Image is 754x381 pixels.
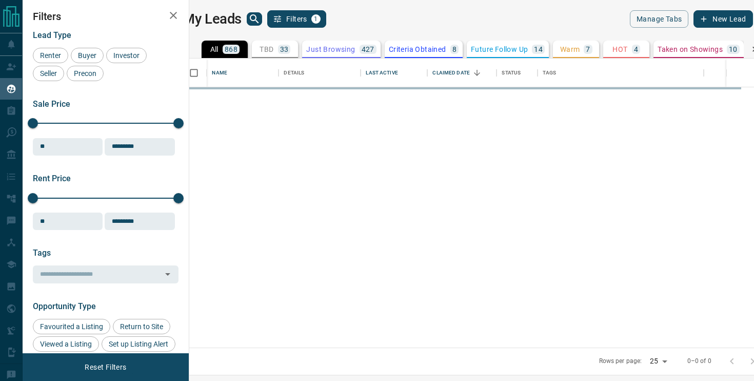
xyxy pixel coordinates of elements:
p: 7 [586,46,590,53]
p: HOT [612,46,627,53]
p: Future Follow Up [471,46,528,53]
span: Lead Type [33,30,71,40]
div: Claimed Date [432,59,470,87]
div: Status [502,59,521,87]
button: New Lead [693,10,752,28]
span: Set up Listing Alert [105,340,172,348]
p: 0–0 of 0 [687,357,711,366]
p: 4 [634,46,638,53]
div: 25 [646,354,670,369]
div: Name [212,59,227,87]
p: Warm [560,46,580,53]
span: Sale Price [33,99,70,109]
p: Taken on Showings [658,46,723,53]
div: Return to Site [113,319,170,334]
span: Return to Site [116,322,167,331]
p: 14 [534,46,543,53]
span: Precon [70,69,100,78]
h2: Filters [33,10,178,23]
p: All [210,46,219,53]
div: Precon [67,66,104,81]
button: Manage Tabs [630,10,688,28]
div: Seller [33,66,64,81]
span: Tags [33,248,51,258]
div: Last Active [361,59,427,87]
span: Favourited a Listing [36,322,107,331]
p: TBD [260,46,273,53]
span: Renter [36,51,65,60]
div: Set up Listing Alert [102,336,175,352]
div: Viewed a Listing [33,336,99,352]
button: search button [247,12,262,26]
div: Investor [106,48,147,63]
span: 1 [312,15,320,23]
div: Last Active [366,59,398,87]
div: Renter [33,48,68,63]
p: Just Browsing [306,46,355,53]
h1: My Leads [183,11,242,27]
p: 868 [225,46,237,53]
span: Viewed a Listing [36,340,95,348]
div: Tags [538,59,704,87]
span: Buyer [74,51,100,60]
p: Criteria Obtained [389,46,446,53]
div: Details [284,59,304,87]
span: Seller [36,69,61,78]
div: Favourited a Listing [33,319,110,334]
button: Sort [470,66,484,80]
div: Claimed Date [427,59,497,87]
span: Rent Price [33,174,71,183]
div: Status [497,59,538,87]
p: 8 [452,46,457,53]
button: Open [161,267,175,281]
span: Investor [110,51,143,60]
div: Details [279,59,361,87]
span: Opportunity Type [33,301,96,311]
p: Rows per page: [599,357,642,366]
p: 427 [362,46,374,53]
button: Filters1 [267,10,326,28]
div: Name [207,59,279,87]
p: 10 [729,46,738,53]
p: 33 [280,46,289,53]
div: Tags [543,59,556,87]
div: Buyer [71,48,104,63]
button: Reset Filters [78,358,133,376]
